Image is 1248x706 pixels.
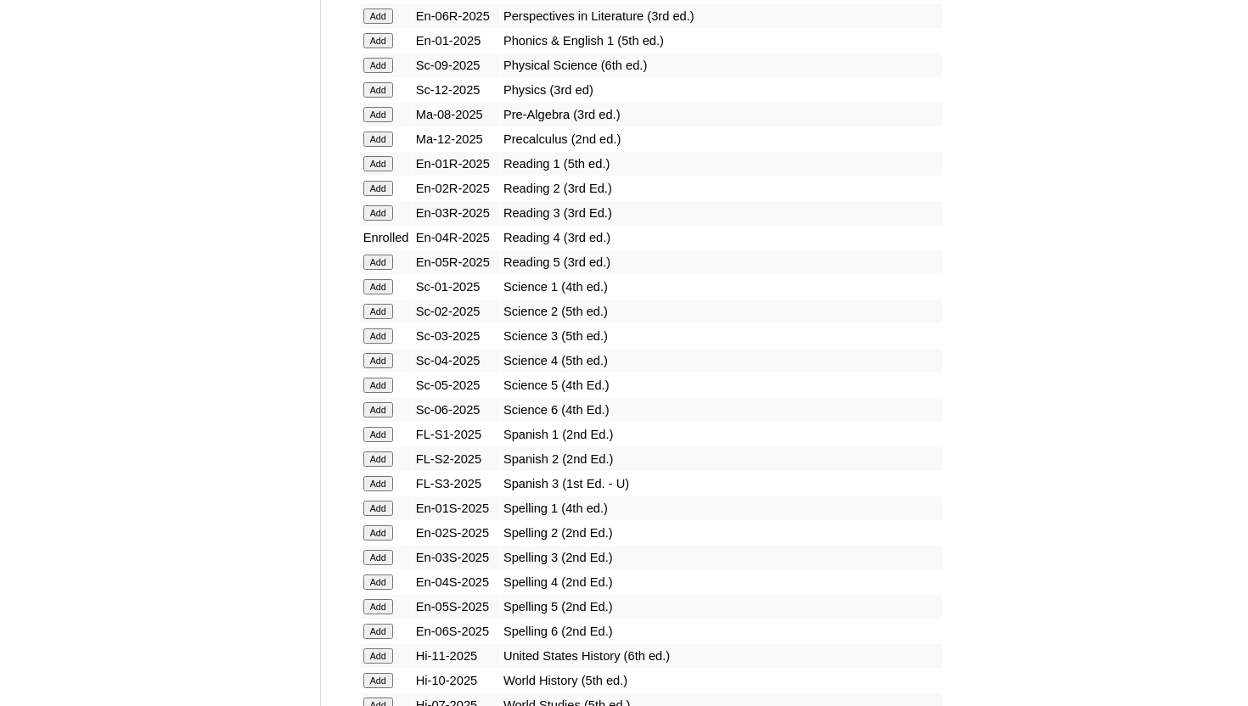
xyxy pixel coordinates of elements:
td: Science 4 (5th ed.) [501,349,942,373]
td: Hi-10-2025 [413,669,500,692]
input: Add [363,132,393,147]
td: Science 3 (5th ed.) [501,324,942,348]
td: Ma-08-2025 [413,103,500,126]
input: Add [363,58,393,73]
td: Science 5 (4th Ed.) [501,373,942,397]
input: Add [363,328,393,344]
td: En-01S-2025 [413,496,500,520]
input: Add [363,8,393,24]
input: Add [363,624,393,639]
td: En-04S-2025 [413,570,500,594]
td: Ma-12-2025 [413,127,500,151]
td: En-01R-2025 [413,152,500,176]
input: Add [363,550,393,565]
td: Science 1 (4th ed.) [501,275,942,299]
input: Add [363,525,393,541]
td: Sc-12-2025 [413,78,500,102]
input: Add [363,205,393,221]
td: Sc-01-2025 [413,275,500,299]
td: Sc-05-2025 [413,373,500,397]
td: Spanish 1 (2nd Ed.) [501,423,942,446]
td: En-06S-2025 [413,619,500,643]
td: Reading 2 (3rd Ed.) [501,176,942,200]
td: Sc-04-2025 [413,349,500,373]
input: Add [363,402,393,417]
td: Sc-06-2025 [413,398,500,422]
input: Add [363,107,393,122]
td: Pre-Algebra (3rd ed.) [501,103,942,126]
input: Add [363,353,393,368]
td: En-05R-2025 [413,250,500,274]
td: FL-S1-2025 [413,423,500,446]
input: Add [363,181,393,196]
td: Physical Science (6th ed.) [501,53,942,77]
td: Spanish 2 (2nd Ed.) [501,447,942,471]
td: Spelling 3 (2nd Ed.) [501,546,942,569]
td: FL-S3-2025 [413,472,500,496]
td: Spelling 2 (2nd Ed.) [501,521,942,545]
td: En-03R-2025 [413,201,500,225]
td: Sc-03-2025 [413,324,500,348]
td: En-02S-2025 [413,521,500,545]
td: Science 6 (4th Ed.) [501,398,942,422]
input: Add [363,279,393,294]
td: En-04R-2025 [413,226,500,249]
td: FL-S2-2025 [413,447,500,471]
input: Add [363,574,393,590]
td: En-02R-2025 [413,176,500,200]
input: Add [363,648,393,664]
input: Add [363,599,393,614]
input: Add [363,33,393,48]
td: Enrolled [361,226,413,249]
td: Spelling 1 (4th ed.) [501,496,942,520]
td: Physics (3rd ed) [501,78,942,102]
td: World History (5th ed.) [501,669,942,692]
td: Sc-09-2025 [413,53,500,77]
input: Add [363,156,393,171]
td: Reading 4 (3rd ed.) [501,226,942,249]
td: Science 2 (5th ed.) [501,300,942,323]
td: Spanish 3 (1st Ed. - U) [501,472,942,496]
input: Add [363,255,393,270]
td: Reading 5 (3rd ed.) [501,250,942,274]
td: Reading 3 (3rd Ed.) [501,201,942,225]
input: Add [363,427,393,442]
td: En-03S-2025 [413,546,500,569]
td: En-05S-2025 [413,595,500,619]
td: En-01-2025 [413,29,500,53]
input: Add [363,501,393,516]
input: Add [363,451,393,467]
input: Add [363,476,393,491]
td: Phonics & English 1 (5th ed.) [501,29,942,53]
td: Perspectives in Literature (3rd ed.) [501,4,942,28]
input: Add [363,673,393,688]
td: En-06R-2025 [413,4,500,28]
input: Add [363,82,393,98]
td: Spelling 5 (2nd Ed.) [501,595,942,619]
input: Add [363,378,393,393]
td: Reading 1 (5th ed.) [501,152,942,176]
td: Precalculus (2nd ed.) [501,127,942,151]
td: Sc-02-2025 [413,300,500,323]
td: United States History (6th ed.) [501,644,942,668]
td: Hi-11-2025 [413,644,500,668]
td: Spelling 6 (2nd Ed.) [501,619,942,643]
td: Spelling 4 (2nd Ed.) [501,570,942,594]
input: Add [363,304,393,319]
